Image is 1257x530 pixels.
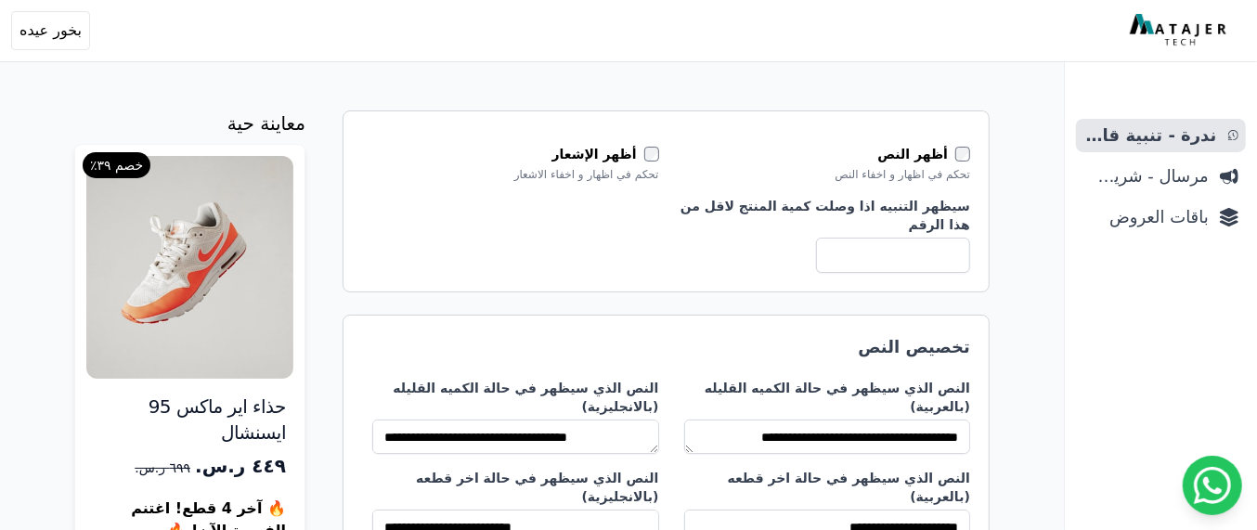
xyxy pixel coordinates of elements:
[674,197,970,234] label: سيظهر التنبيه اذا وصلت كمية المنتج لاقل من هذا الرقم
[83,152,150,178] span: خصم ٣٩٪
[86,156,293,379] img: product image
[1083,163,1209,189] span: مرسال - شريط دعاية
[11,11,90,50] button: بخور عيده
[1130,14,1231,47] img: MatajerTech Logo
[877,145,955,163] label: أظهر النص
[227,110,305,136] h4: معاينة حية
[552,145,644,163] label: أظهر الإشعار
[362,379,659,416] label: النص الذي سيظهر في حالة الكميه القليله (بالانجليزية)
[674,167,970,182] div: تحكم في اظهار و اخفاء النص
[674,469,970,506] label: النص الذي سيظهر في حالة اخر قطعه (بالعربية)
[362,167,659,182] div: تحكم في اظهار و اخفاء الاشعار
[1083,204,1209,230] span: باقات العروض
[362,334,970,360] h2: تخصيص النص
[362,469,659,506] label: النص الذي سيظهر في حالة اخر قطعه (بالانجليزية)
[1083,123,1217,149] span: ندرة - تنبية قارب علي النفاذ
[94,394,286,446] h5: حذاء اير ماكس 95 ايسنشال
[195,455,286,477] span: ٤٤٩ ر.س.
[19,19,82,42] span: بخور عيده
[674,379,970,416] label: النص الذي سيظهر في حالة الكميه القليله (بالعربية)
[135,460,190,475] span: ٦٩٩ ر.س.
